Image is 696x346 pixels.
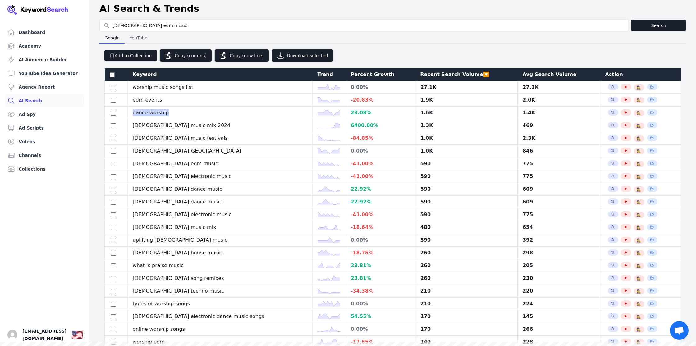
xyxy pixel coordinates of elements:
[631,20,686,31] button: Search
[636,302,641,307] span: 🕵️‍♀️
[523,122,595,129] div: 469
[420,275,512,282] div: 260
[523,185,595,193] div: 609
[132,71,307,78] div: Keyword
[522,71,595,78] div: Avg Search Volume
[127,81,312,94] td: worship music songs list
[127,298,312,310] td: types of worship songs
[636,162,641,166] button: 🕵️‍♀️
[127,94,312,107] td: edm events
[127,132,312,145] td: [DEMOGRAPHIC_DATA] music festivals
[127,259,312,272] td: what is praise music
[420,338,512,346] div: 140
[420,262,512,269] div: 260
[420,134,512,142] div: 1.0K
[420,287,512,295] div: 210
[351,147,410,155] div: 0.00 %
[351,326,410,333] div: 0.00 %
[523,262,595,269] div: 205
[104,50,157,61] button: Add to Collection
[636,149,641,154] button: 🕵️‍♀️
[420,326,512,333] div: 170
[420,160,512,167] div: 590
[523,313,595,320] div: 145
[351,173,410,180] div: -41.00 %
[420,185,512,193] div: 590
[127,196,312,208] td: [DEMOGRAPHIC_DATA] dance music
[523,173,595,180] div: 775
[523,224,595,231] div: 654
[127,208,312,221] td: [DEMOGRAPHIC_DATA] electronic music
[523,147,595,155] div: 846
[22,327,66,342] span: [EMAIL_ADDRESS][DOMAIN_NAME]
[636,238,641,243] span: 🕵️‍♀️
[5,163,84,175] a: Collections
[127,272,312,285] td: [DEMOGRAPHIC_DATA] song remixes
[127,34,150,42] span: YouTube
[523,236,595,244] div: 392
[523,134,595,142] div: 2.3K
[127,234,312,247] td: uplifting [DEMOGRAPHIC_DATA] music
[351,185,410,193] div: 22.92 %
[351,122,410,129] div: 6400.00 %
[636,212,641,217] button: 🕵️‍♀️
[636,225,641,230] span: 🕵️‍♀️
[636,162,641,166] span: 🕵️‍♀️
[636,136,641,141] span: 🕵️‍♀️
[5,108,84,121] a: Ad Spy
[636,314,641,319] button: 🕵️‍♀️
[636,276,641,281] span: 🕵️‍♀️
[272,49,333,62] button: Download selected
[636,187,641,192] span: 🕵️‍♀️
[420,198,512,206] div: 590
[5,40,84,52] a: Academy
[636,263,641,268] span: 🕵️‍♀️
[523,84,595,91] div: 27.3K
[420,224,512,231] div: 480
[7,330,17,340] button: Open user button
[127,157,312,170] td: [DEMOGRAPHIC_DATA] edm music
[351,198,410,206] div: 22.92 %
[636,85,641,90] span: 🕵️‍♀️
[127,183,312,196] td: [DEMOGRAPHIC_DATA] dance music
[636,174,641,179] span: 🕵️‍♀️
[523,198,595,206] div: 609
[127,170,312,183] td: [DEMOGRAPHIC_DATA] electronic music
[5,26,84,39] a: Dashboard
[5,67,84,80] a: YouTube Idea Generator
[636,136,641,141] button: 🕵️‍♀️
[523,96,595,104] div: 2.0K
[636,314,641,319] span: 🕵️‍♀️
[317,71,341,78] div: Trend
[636,289,641,294] span: 🕵️‍♀️
[5,81,84,93] a: Agency Report
[5,94,84,107] a: AI Search
[420,313,512,320] div: 170
[127,310,312,323] td: [DEMOGRAPHIC_DATA] electronic dance music songs
[636,200,641,205] span: 🕵️‍♀️
[636,187,641,192] button: 🕵️‍♀️
[71,329,83,340] div: 🇺🇸
[636,200,641,205] button: 🕵️‍♀️
[636,251,641,256] button: 🕵️‍♀️
[636,98,641,103] button: 🕵️‍♀️
[351,211,410,218] div: -41.00 %
[636,123,641,128] span: 🕵️‍♀️
[523,249,595,257] div: 298
[523,160,595,167] div: 775
[5,122,84,134] a: Ad Scripts
[127,107,312,119] td: dance worship
[5,53,84,66] a: AI Audience Builder
[605,71,676,78] div: Action
[351,262,410,269] div: 23.81 %
[350,71,410,78] div: Percent Growth
[636,263,641,268] button: 🕵️‍♀️
[351,300,410,307] div: 0.00 %
[636,174,641,179] button: 🕵️‍♀️
[523,338,595,346] div: 228
[636,327,641,332] button: 🕵️‍♀️
[636,98,641,103] span: 🕵️‍♀️
[636,85,641,90] button: 🕵️‍♀️
[351,160,410,167] div: -41.00 %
